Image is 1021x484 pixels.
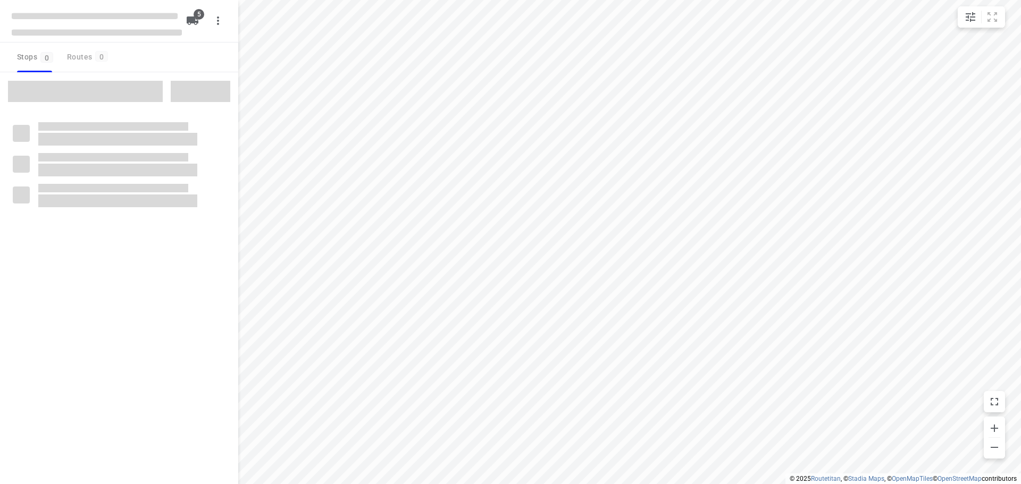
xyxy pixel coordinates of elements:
[811,475,841,482] a: Routetitan
[848,475,884,482] a: Stadia Maps
[892,475,933,482] a: OpenMapTiles
[960,6,981,28] button: Map settings
[958,6,1005,28] div: small contained button group
[938,475,982,482] a: OpenStreetMap
[790,475,1017,482] li: © 2025 , © , © © contributors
